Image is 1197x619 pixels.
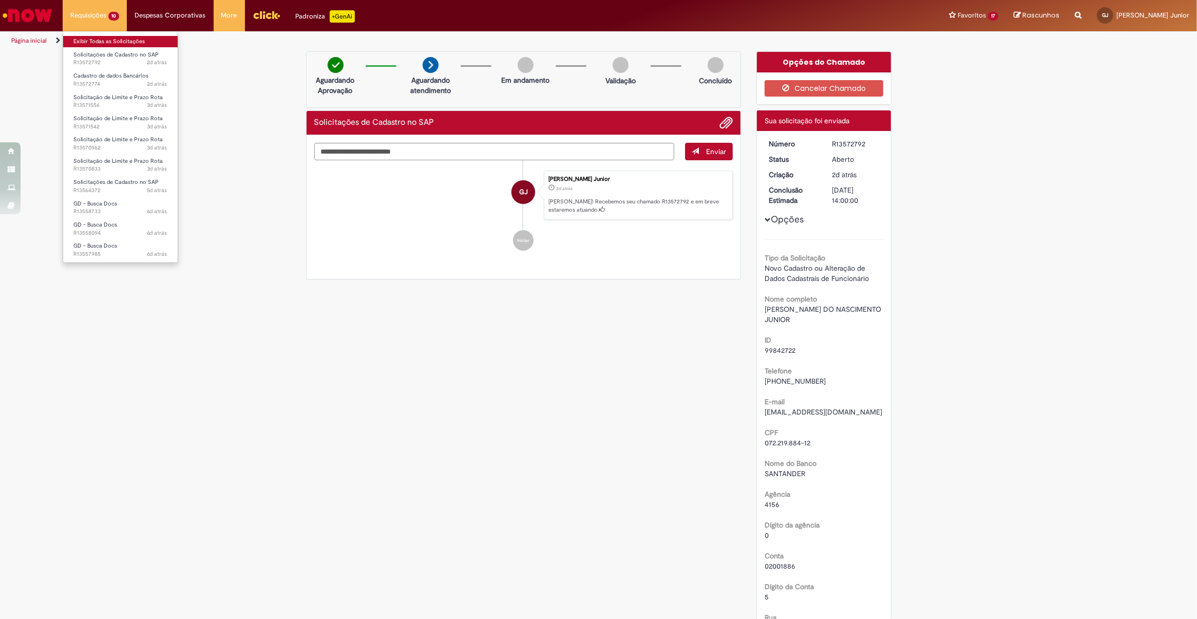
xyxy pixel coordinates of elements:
span: SANTANDER [765,469,805,478]
span: GD - Busca Docs [73,221,117,229]
span: 10 [108,12,119,21]
span: R13570962 [73,144,167,152]
span: 0 [765,531,769,540]
span: R13557985 [73,250,167,258]
span: 3d atrás [147,101,167,109]
span: 3d atrás [147,165,167,173]
span: R13570833 [73,165,167,173]
span: R13571556 [73,101,167,109]
div: Padroniza [296,10,355,23]
span: R13571542 [73,123,167,131]
a: Aberto R13572774 : Cadastro de dados Bancários [63,70,178,89]
span: Favoritos [958,10,986,21]
time: 26/09/2025 14:51:36 [147,144,167,152]
span: Despesas Corporativas [135,10,206,21]
span: Cadastro de dados Bancários [73,72,148,80]
span: R13564372 [73,186,167,195]
dt: Conclusão Estimada [761,185,824,205]
span: 2d atrás [556,185,573,192]
p: Validação [605,76,636,86]
span: 17 [988,12,998,21]
span: Solicitação de Limite e Prazo Rota [73,136,163,143]
span: Requisições [70,10,106,21]
a: Aberto R13570962 : Solicitação de Limite e Prazo Rota [63,134,178,153]
span: 5 [765,592,769,602]
b: Dígito da agência [765,520,820,530]
button: Enviar [685,143,733,160]
span: 6d atrás [147,208,167,215]
span: 6d atrás [147,250,167,258]
a: Aberto R13558733 : GD - Busca Docs [63,198,178,217]
p: Concluído [699,76,732,86]
span: GD - Busca Docs [73,242,117,250]
time: 24/09/2025 17:17:41 [147,186,167,194]
span: 5d atrás [147,186,167,194]
span: Solicitações de Cadastro no SAP [73,178,159,186]
span: 2d atrás [147,80,167,88]
li: Genivaldo Maia Do Nascimento Junior [314,171,733,220]
a: Aberto R13571542 : Solicitação de Limite e Prazo Rota [63,113,178,132]
dt: Status [761,154,824,164]
p: Em andamento [501,75,549,85]
span: More [221,10,237,21]
a: Aberto R13571556 : Solicitação de Limite e Prazo Rota [63,92,178,111]
span: GJ [1102,12,1108,18]
time: 26/09/2025 14:27:42 [147,165,167,173]
span: 4156 [765,500,780,509]
b: Tipo da Solicitação [765,253,825,262]
dt: Número [761,139,824,149]
span: Solicitações de Cadastro no SAP [73,51,159,59]
a: Rascunhos [1014,11,1059,21]
ul: Requisições [63,31,178,263]
span: GJ [519,180,528,204]
b: Nome completo [765,294,817,304]
time: 27/09/2025 10:27:53 [832,170,857,179]
a: Aberto R13572792 : Solicitações de Cadastro no SAP [63,49,178,68]
span: GD - Busca Docs [73,200,117,208]
span: 072.219.884-12 [765,438,810,447]
img: img-circle-grey.png [613,57,629,73]
span: [EMAIL_ADDRESS][DOMAIN_NAME] [765,407,882,417]
b: Agência [765,490,790,499]
span: Novo Cadastro ou Alteração de Dados Cadastrais de Funcionário [765,264,869,283]
button: Adicionar anexos [719,116,733,129]
span: 99842722 [765,346,795,355]
a: Aberto R13557985 : GD - Busca Docs [63,240,178,259]
div: 27/09/2025 10:27:53 [832,170,880,180]
time: 26/09/2025 16:20:05 [147,123,167,130]
span: Sua solicitação foi enviada [765,116,849,125]
span: [PERSON_NAME] DO NASCIMENTO JUNIOR [765,305,883,324]
span: 2d atrás [147,59,167,66]
time: 27/09/2025 10:27:53 [147,59,167,66]
p: [PERSON_NAME]! Recebemos seu chamado R13572792 e em breve estaremos atuando. [548,198,727,214]
p: Aguardando Aprovação [311,75,360,96]
div: Aberto [832,154,880,164]
span: Enviar [706,147,726,156]
a: Aberto R13570833 : Solicitação de Limite e Prazo Rota [63,156,178,175]
span: 6d atrás [147,229,167,237]
b: Nome do Banco [765,459,816,468]
img: img-circle-grey.png [708,57,724,73]
a: Aberto R13558094 : GD - Busca Docs [63,219,178,238]
textarea: Digite sua mensagem aqui... [314,143,675,161]
span: Solicitação de Limite e Prazo Rota [73,93,163,101]
ul: Histórico de tíquete [314,160,733,261]
p: +GenAi [330,10,355,23]
a: Página inicial [11,36,47,45]
div: [PERSON_NAME] Junior [548,176,727,182]
b: Telefone [765,366,792,376]
a: Aberto R13564372 : Solicitações de Cadastro no SAP [63,177,178,196]
b: Dígito da Conta [765,582,814,591]
span: R13572792 [73,59,167,67]
time: 26/09/2025 16:21:52 [147,101,167,109]
img: click_logo_yellow_360x200.png [253,7,280,23]
p: Aguardando atendimento [406,75,455,96]
span: Rascunhos [1022,10,1059,20]
b: Conta [765,551,784,560]
img: ServiceNow [1,5,54,26]
span: 3d atrás [147,144,167,152]
time: 23/09/2025 11:54:51 [147,208,167,215]
div: R13572792 [832,139,880,149]
time: 23/09/2025 10:23:01 [147,229,167,237]
div: [DATE] 14:00:00 [832,185,880,205]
